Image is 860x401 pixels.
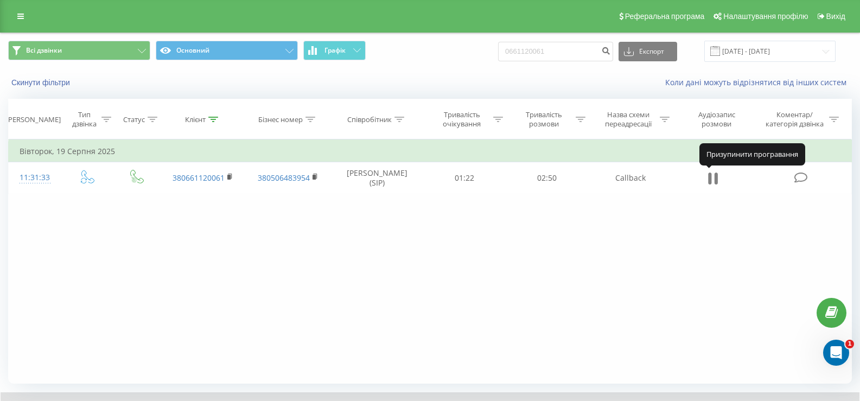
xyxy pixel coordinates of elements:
a: 380506483954 [258,173,310,183]
div: Тип дзвінка [71,110,98,129]
span: 1 [845,340,854,348]
iframe: Intercom live chat [823,340,849,366]
div: Тривалість розмови [515,110,573,129]
button: Основний [156,41,298,60]
span: Вихід [826,12,845,21]
button: Експорт [619,42,677,61]
td: Вівторок, 19 Серпня 2025 [9,141,852,162]
a: Коли дані можуть відрізнятися вiд інших систем [665,77,852,87]
button: Всі дзвінки [8,41,150,60]
div: Статус [123,115,145,124]
span: Всі дзвінки [26,46,62,55]
div: Назва схеми переадресації [599,110,657,129]
div: Тривалість очікування [433,110,490,129]
div: 11:31:33 [20,167,50,188]
div: [PERSON_NAME] [6,115,61,124]
div: Призупинити програвання [699,143,805,165]
td: 02:50 [506,162,588,194]
span: Графік [324,47,346,54]
a: 380661120061 [173,173,225,183]
span: Реферальна програма [625,12,705,21]
div: Клієнт [185,115,206,124]
td: 01:22 [423,162,506,194]
td: [PERSON_NAME] (SIP) [331,162,423,194]
button: Графік [303,41,366,60]
div: Коментар/категорія дзвінка [763,110,826,129]
button: Скинути фільтри [8,78,75,87]
td: Callback [588,162,673,194]
input: Пошук за номером [498,42,613,61]
span: Налаштування профілю [723,12,808,21]
div: Співробітник [347,115,392,124]
div: Бізнес номер [258,115,303,124]
div: Аудіозапис розмови [683,110,750,129]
